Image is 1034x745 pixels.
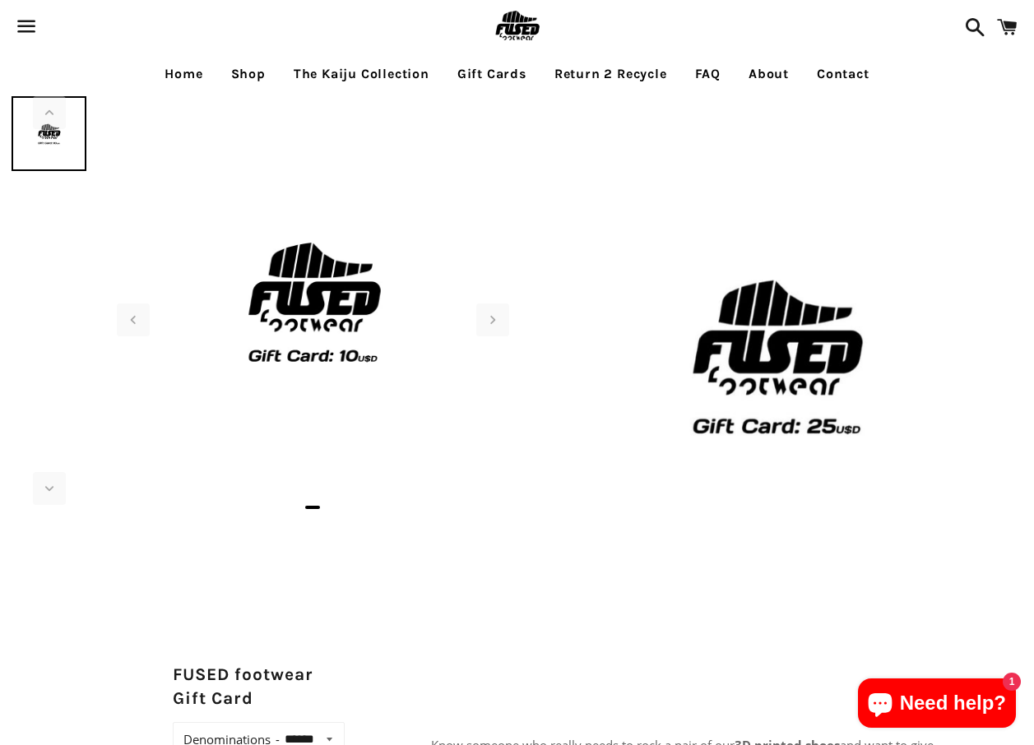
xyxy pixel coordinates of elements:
span: Go to slide 1 [305,506,320,509]
a: Return 2 Recycle [542,53,679,95]
a: FAQ [683,53,733,95]
a: Gift Cards [445,53,539,95]
div: Next slide [476,303,509,336]
img: [3D printed Shoes] - lightweight custom 3dprinted shoes sneakers sandals fused footwear [12,96,86,171]
a: About [736,53,801,95]
h2: FUSED footwear Gift Card [173,663,345,711]
img: [3D printed Shoes] - lightweight custom 3dprinted shoes sneakers sandals fused footwear [109,96,517,505]
a: Home [152,53,215,95]
a: The Kaiju Collection [281,53,442,95]
a: Shop [219,53,278,95]
a: Contact [804,53,882,95]
inbox-online-store-chat: Shopify online store chat [853,678,1021,732]
div: Previous slide [117,303,150,336]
